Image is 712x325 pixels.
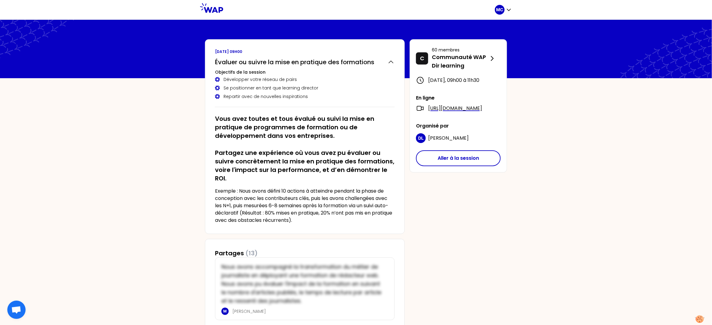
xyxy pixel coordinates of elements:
[245,249,258,257] span: (13)
[221,263,385,305] p: Nous avons accompagné la transformation du métier de journaliste en déployant une formation de ré...
[224,309,227,314] p: M
[432,47,488,53] p: 60 membres
[428,105,482,112] a: [URL][DOMAIN_NAME]
[215,58,395,66] button: Évaluer ou suivre la mise en pratique des formations
[215,49,395,54] p: [DATE] 09h00
[495,5,512,15] button: MC
[7,301,26,319] div: Ouvrir le chat
[416,94,501,102] p: En ligne
[215,249,258,257] h3: Partages
[215,93,395,100] div: Repartir avec de nouvelles inspirations
[215,76,395,82] div: Développer votre réseau de pairs
[416,76,501,85] div: [DATE] , 09h00 à 11h30
[496,7,503,13] p: MC
[215,114,395,183] h2: Vous avez toutes et tous évalué ou suivi la mise en pratique de programmes de formation ou de dév...
[428,135,469,142] span: [PERSON_NAME]
[432,53,488,70] p: Communauté WAP Dir learning
[418,135,424,141] p: DL
[420,54,424,63] p: C
[416,150,501,166] button: Aller à la session
[232,308,385,314] p: [PERSON_NAME]
[215,85,395,91] div: Se positionner en tant que learning director
[215,69,395,75] h3: Objectifs de la session
[215,58,374,66] h2: Évaluer ou suivre la mise en pratique des formations
[215,187,395,224] p: Exemple : Nous avons défini 10 actions à atteindre pendant la phase de conception avec les contri...
[416,122,501,130] p: Organisé par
